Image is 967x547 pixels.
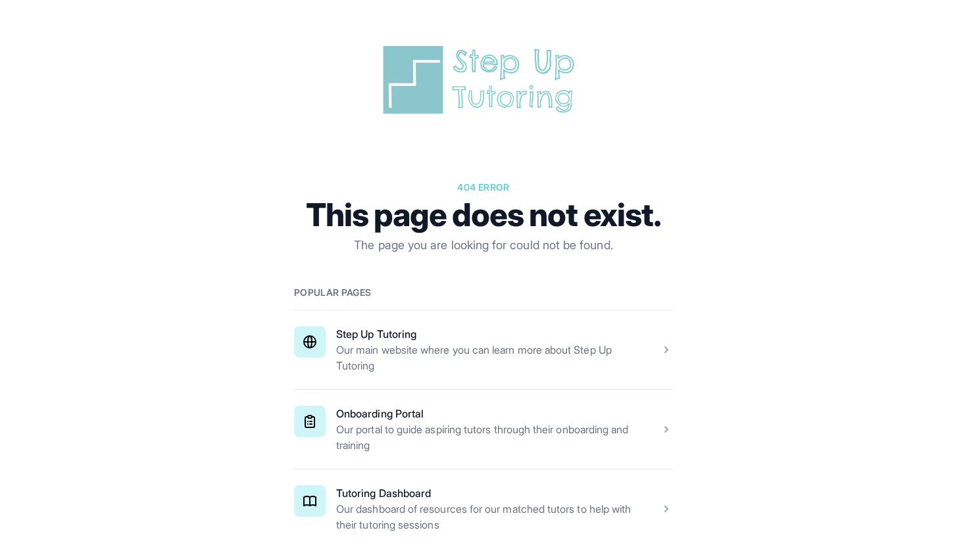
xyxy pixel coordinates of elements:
[294,236,673,254] p: The page you are looking for could not be found.
[378,42,589,118] img: Step Up Tutoring horizontal logo
[294,286,673,299] h2: Popular pages
[336,487,431,500] a: Tutoring Dashboard
[336,327,416,341] a: Step Up Tutoring
[294,199,673,231] h1: This page does not exist.
[294,181,673,194] p: 404 error
[336,407,424,420] a: Onboarding Portal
